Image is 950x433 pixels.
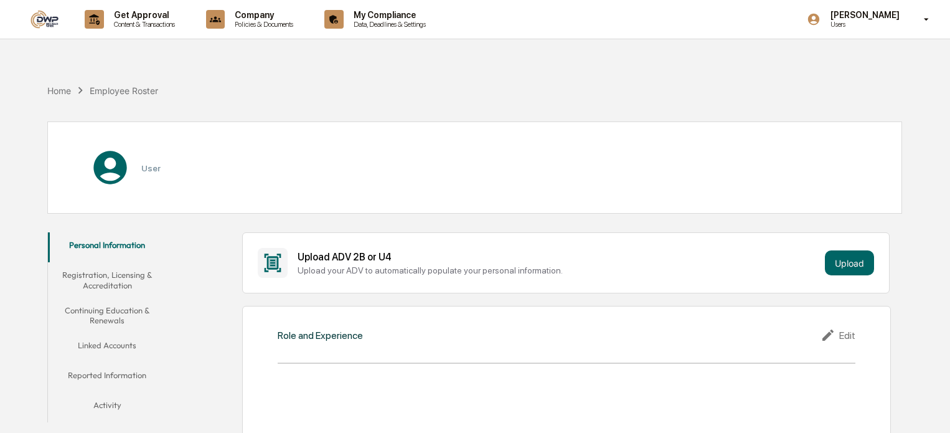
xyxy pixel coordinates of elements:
p: Company [225,10,299,20]
div: secondary tabs example [48,232,167,422]
p: Content & Transactions [104,20,181,29]
div: Employee Roster [90,85,158,96]
div: Role and Experience [278,330,363,341]
div: Upload ADV 2B or U4 [298,251,821,263]
div: Home [47,85,71,96]
p: My Compliance [344,10,432,20]
p: Users [821,20,906,29]
h3: User [141,163,161,173]
p: Get Approval [104,10,181,20]
button: Activity [48,393,167,422]
button: Upload [825,250,874,275]
button: Reported Information [48,363,167,393]
div: Edit [821,328,855,343]
button: Continuing Education & Renewals [48,298,167,333]
button: Personal Information [48,232,167,262]
div: Upload your ADV to automatically populate your personal information. [298,265,821,275]
button: Registration, Licensing & Accreditation [48,262,167,298]
p: Data, Deadlines & Settings [344,20,432,29]
p: [PERSON_NAME] [821,10,906,20]
button: Linked Accounts [48,333,167,363]
img: logo [30,10,60,29]
p: Policies & Documents [225,20,299,29]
